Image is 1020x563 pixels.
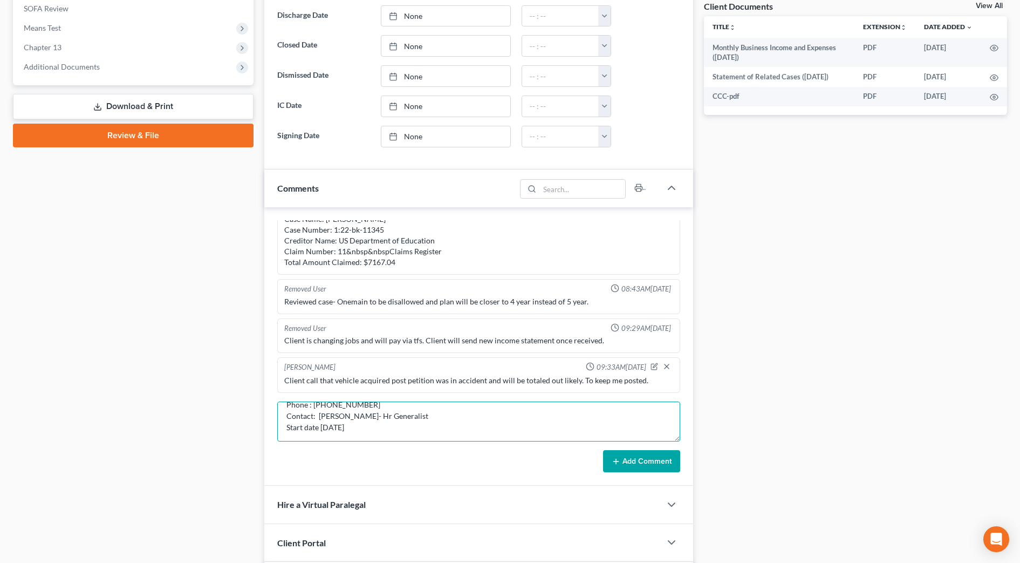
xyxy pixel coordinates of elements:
[924,23,973,31] a: Date Added expand_more
[976,2,1003,10] a: View All
[704,87,854,106] td: CCC-pdf
[603,450,680,473] button: Add Comment
[24,4,69,13] span: SOFA Review
[277,538,326,548] span: Client Portal
[522,66,599,86] input: -- : --
[284,192,673,268] div: The following transaction was received from Electronic Docketing on [DATE] Case Name: [PERSON_NAM...
[272,5,375,27] label: Discharge Date
[539,180,625,198] input: Search...
[24,62,100,71] span: Additional Documents
[621,323,671,334] span: 09:29AM[DATE]
[13,124,254,147] a: Review & File
[381,66,510,86] a: None
[381,126,510,147] a: None
[713,23,736,31] a: Titleunfold_more
[704,67,854,86] td: Statement of Related Cases ([DATE])
[621,284,671,294] span: 08:43AM[DATE]
[704,38,854,67] td: Monthly Business Income and Expenses ([DATE])
[277,183,319,193] span: Comments
[854,38,915,67] td: PDF
[284,284,326,294] div: Removed User
[597,362,646,372] span: 09:33AM[DATE]
[272,96,375,117] label: IC Date
[284,296,673,307] div: Reviewed case- Onemain to be disallowed and plan will be closer to 4 year instead of 5 year.
[966,24,973,31] i: expand_more
[522,126,599,147] input: -- : --
[915,67,981,86] td: [DATE]
[284,323,326,334] div: Removed User
[854,67,915,86] td: PDF
[381,36,510,56] a: None
[900,24,907,31] i: unfold_more
[24,43,61,52] span: Chapter 13
[522,6,599,26] input: -- : --
[729,24,736,31] i: unfold_more
[284,375,673,386] div: Client call that vehicle acquired post petition was in accident and will be totaled out likely. T...
[854,87,915,106] td: PDF
[522,36,599,56] input: -- : --
[272,65,375,87] label: Dismissed Date
[381,6,510,26] a: None
[381,96,510,117] a: None
[277,499,366,510] span: Hire a Virtual Paralegal
[915,38,981,67] td: [DATE]
[284,362,336,373] div: [PERSON_NAME]
[272,35,375,57] label: Closed Date
[272,126,375,147] label: Signing Date
[24,23,61,32] span: Means Test
[704,1,773,12] div: Client Documents
[13,94,254,119] a: Download & Print
[915,87,981,106] td: [DATE]
[983,526,1009,552] div: Open Intercom Messenger
[284,335,673,346] div: Client is changing jobs and will pay via tfs. Client will send new income statement once received.
[863,23,907,31] a: Extensionunfold_more
[522,96,599,117] input: -- : --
